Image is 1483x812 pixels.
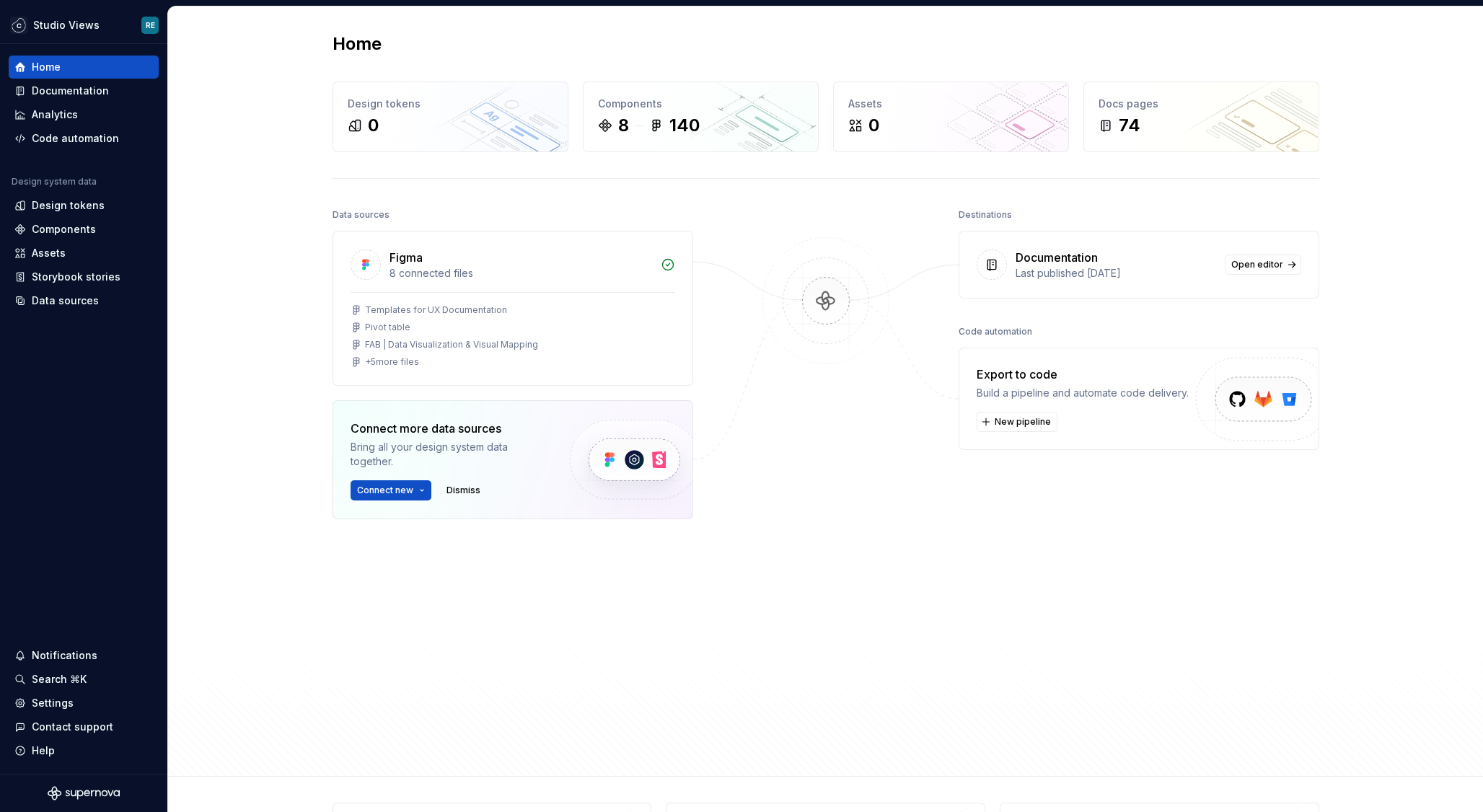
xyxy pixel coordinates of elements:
div: + 5 more files [365,356,419,368]
div: Documentation [32,84,109,98]
a: Home [9,56,159,79]
a: Assets [9,242,159,265]
button: New pipeline [977,412,1057,432]
img: f5634f2a-3c0d-4c0b-9dc3-3862a3e014c7.png [10,17,27,34]
div: Last published [DATE] [1016,266,1216,281]
div: Data sources [32,294,99,308]
span: New pipeline [995,416,1051,428]
button: Dismiss [440,480,487,500]
div: Code automation [959,322,1032,342]
a: Design tokens0 [333,81,568,152]
div: Storybook stories [32,270,120,284]
span: Dismiss [446,485,480,496]
div: Contact support [32,720,113,734]
div: Notifications [32,648,97,663]
div: Documentation [1016,249,1098,266]
div: 0 [368,114,379,137]
div: Build a pipeline and automate code delivery. [977,386,1189,400]
a: Code automation [9,127,159,150]
a: Components [9,218,159,241]
div: Bring all your design system data together. [351,440,545,469]
a: Documentation [9,79,159,102]
div: Destinations [959,205,1012,225]
div: Help [32,743,55,758]
div: Components [598,97,804,111]
div: 8 connected files [390,266,652,281]
a: Settings [9,692,159,715]
div: Design tokens [348,97,553,111]
a: Analytics [9,103,159,126]
div: 8 [618,114,629,137]
div: Components [32,222,96,237]
div: 0 [868,114,879,137]
button: Contact support [9,715,159,738]
div: Figma [390,249,423,266]
a: Components8140 [583,81,819,152]
div: FAB | Data Visualization & Visual Mapping [365,339,538,350]
div: 74 [1119,114,1140,137]
div: Design system data [12,176,97,187]
div: 140 [669,114,700,137]
div: Studio Views [33,18,100,32]
button: Connect new [351,480,431,500]
div: RE [146,19,155,31]
div: Data sources [333,205,390,225]
div: Templates for UX Documentation [365,304,507,316]
div: Home [32,60,61,74]
span: Connect new [357,485,413,496]
button: Help [9,739,159,762]
div: Settings [32,696,74,710]
a: Storybook stories [9,265,159,288]
div: Code automation [32,131,119,146]
button: Search ⌘K [9,668,159,691]
button: Notifications [9,644,159,667]
svg: Supernova Logo [48,786,120,800]
a: Design tokens [9,194,159,217]
div: Pivot table [365,322,410,333]
h2: Home [333,32,382,56]
div: Design tokens [32,198,105,213]
div: Export to code [977,366,1189,383]
div: Docs pages [1099,97,1304,111]
a: Assets0 [833,81,1069,152]
div: Search ⌘K [32,672,87,687]
span: Open editor [1231,259,1283,270]
a: Data sources [9,289,159,312]
div: Connect more data sources [351,420,545,437]
button: Studio ViewsRE [3,9,164,40]
div: Analytics [32,107,78,122]
a: Open editor [1225,255,1301,275]
div: Assets [848,97,1054,111]
a: Figma8 connected filesTemplates for UX DocumentationPivot tableFAB | Data Visualization & Visual ... [333,231,693,386]
div: Assets [32,246,66,260]
a: Docs pages74 [1083,81,1319,152]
